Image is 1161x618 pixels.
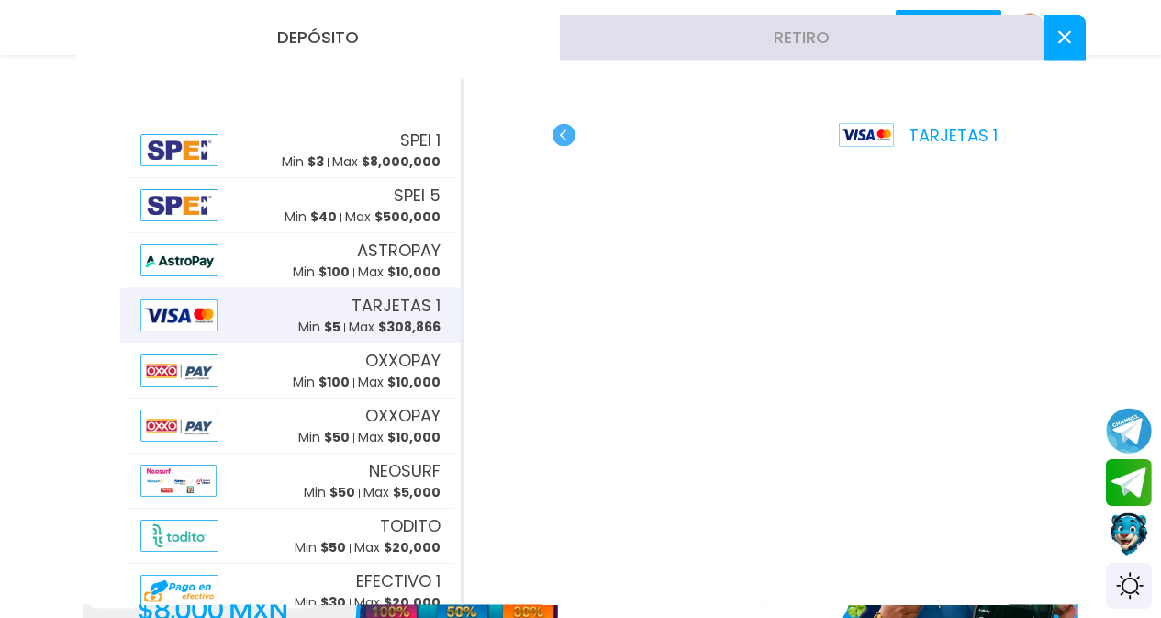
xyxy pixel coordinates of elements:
button: AlipayNEOSURFMin $50Max $5,000 [120,453,461,508]
p: Min [298,318,340,337]
span: OXXOPAY [365,403,441,428]
img: Platform Logo [839,123,894,146]
span: $ 308,866 [378,318,441,336]
p: Min [295,593,346,612]
button: AlipaySPEI 5Min $40Max $500,000 [120,177,461,232]
button: Join telegram [1106,459,1152,507]
span: $ 50 [329,483,355,501]
span: $ 40 [310,208,337,226]
span: $ 50 [324,428,350,446]
p: Max [358,373,441,392]
span: EFECTIVO 1 [356,568,441,593]
span: NEOSURF [369,458,441,483]
button: AlipayOXXOPAYMin $50Max $10,000 [120,398,461,453]
p: Min [298,428,350,447]
span: $ 10,000 [387,373,441,391]
img: Alipay [140,298,218,331]
p: Min [293,263,350,282]
span: $ 10,000 [387,428,441,446]
button: Retiro [560,14,1044,60]
p: Min [295,538,346,557]
img: Alipay [140,409,219,441]
p: Max [345,208,441,227]
button: Depósito [76,14,560,60]
span: $ 50 [320,538,346,556]
span: $ 20,000 [384,593,441,612]
span: $ 5 [324,318,340,336]
span: $ 100 [318,263,350,281]
button: AlipaySPEI 1Min $3Max $8,000,000 [120,122,461,177]
div: Switch theme [1106,563,1152,609]
button: AlipayEFECTIVO 1Min $30Max $20,000 [120,563,461,618]
span: $ 20,000 [384,538,441,556]
p: Max [354,593,441,612]
img: Alipay [140,354,219,386]
button: Depósito [896,10,1001,45]
img: Alipay [140,188,219,220]
p: Min [304,483,355,502]
button: AlipayOXXOPAYMin $100Max $10,000 [120,343,461,398]
button: AlipayASTROPAYMin $100Max $10,000 [120,232,461,287]
span: OXXOPAY [365,348,441,373]
p: Max [332,152,441,172]
button: AlipayTODITOMin $50Max $20,000 [120,508,461,563]
img: Alipay [140,133,219,165]
a: Avatar [1015,13,1058,42]
span: $ 5,000 [393,483,441,501]
p: Min [293,373,350,392]
span: ASTROPAY [357,238,441,263]
span: $ 100 [318,373,350,391]
button: Join telegram channel [1106,407,1152,455]
span: TARJETAS 1 [352,293,441,318]
p: Max [363,483,441,502]
button: Contact customer service [1106,511,1152,558]
span: $ 8,000,000 [362,152,441,171]
span: $ 500,000 [374,208,441,226]
p: Max [358,428,441,447]
img: Alipay [140,519,219,551]
span: TODITO [380,513,441,538]
span: $ 10,000 [387,263,441,281]
p: Max [349,318,441,337]
p: TARJETAS 1 [839,122,998,147]
p: Min [285,208,337,227]
img: Alipay [140,464,217,496]
p: Min [282,152,324,172]
span: SPEI 1 [400,128,441,152]
img: Alipay [140,574,219,606]
p: Max [358,263,441,282]
span: $ 30 [320,593,346,612]
span: $ 3 [307,152,324,171]
p: Max [354,538,441,557]
span: SPEI 5 [394,183,441,208]
button: AlipayTARJETAS 1Min $5Max $308,866 [120,287,461,343]
img: Alipay [140,243,219,275]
